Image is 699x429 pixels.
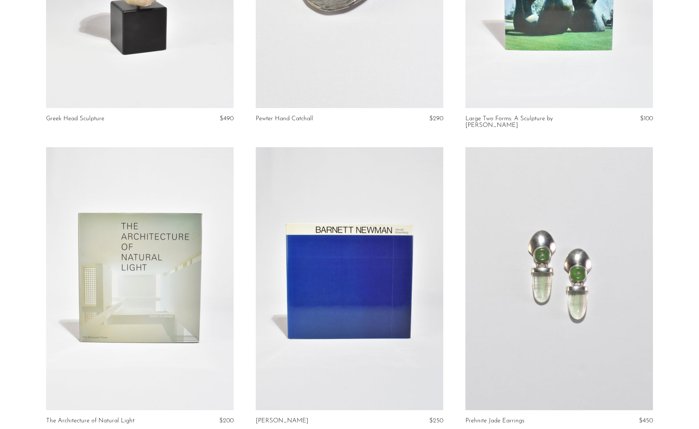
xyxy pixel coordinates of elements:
span: $200 [219,418,234,424]
span: $450 [639,418,653,424]
a: [PERSON_NAME] [256,418,308,424]
span: $100 [640,115,653,122]
a: Prehnite Jade Earrings [465,418,524,424]
a: The Architecture of Natural Light [46,418,134,424]
a: Pewter Hand Catchall [256,115,313,122]
span: $250 [429,418,443,424]
span: $490 [220,115,234,122]
span: $290 [429,115,443,122]
a: Greek Head Sculpture [46,115,104,122]
a: Large Two Forms: A Sculpture by [PERSON_NAME] [465,115,592,129]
